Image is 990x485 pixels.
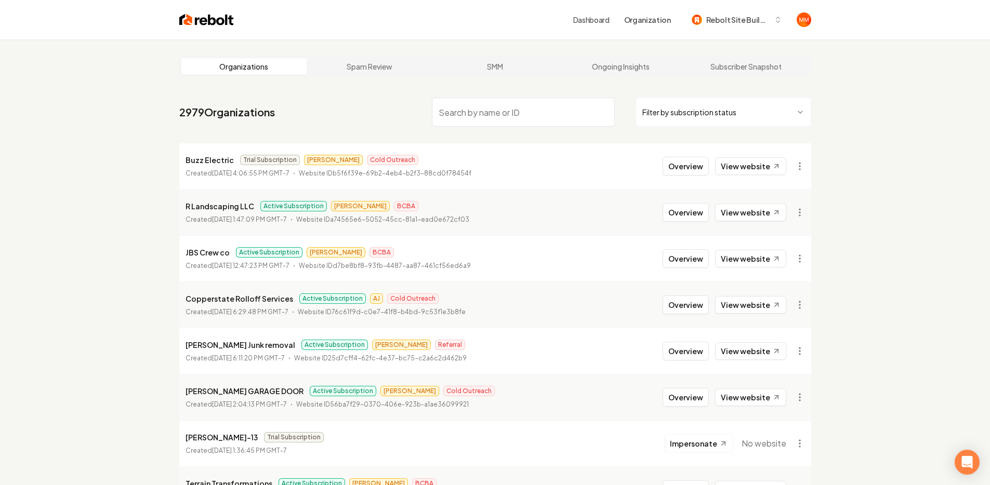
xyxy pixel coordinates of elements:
a: Spam Review [307,58,432,75]
span: [PERSON_NAME] [304,155,363,165]
img: Rebolt Logo [179,12,234,27]
div: Open Intercom Messenger [955,450,980,475]
button: Open user button [797,12,811,27]
button: Overview [663,157,709,176]
p: [PERSON_NAME]-13 [186,431,258,443]
p: Created [186,353,285,363]
span: Rebolt Site Builder [706,15,770,25]
span: Active Subscription [310,386,376,396]
time: [DATE] 2:04:13 PM GMT-7 [212,400,287,408]
a: Organizations [181,58,307,75]
span: BCBA [369,247,394,258]
span: [PERSON_NAME] [331,201,390,211]
span: Impersonate [670,438,717,449]
p: Website ID d7be8bf8-93fb-4487-aa87-461cf56ed6a9 [299,261,471,271]
span: Referral [435,340,465,350]
p: JBS Crew co [186,246,230,259]
button: Overview [663,295,709,314]
span: No website [742,437,786,450]
p: Website ID 56ba7f29-0370-406e-923b-a1ae36099921 [296,399,469,410]
p: Copperstate Rolloff Services [186,292,293,305]
p: Created [186,214,287,225]
a: View website [715,296,786,314]
button: Overview [663,249,709,268]
span: BCBA [394,201,418,211]
img: Rebolt Site Builder [692,15,702,25]
p: Website ID 76c61f9d-c0e7-41f8-b4bd-9c53f1e3b8fe [298,307,466,317]
time: [DATE] 6:29:48 PM GMT-7 [212,308,288,316]
p: Website ID b5f6f39e-69b2-4eb4-b2f3-88cd0f78454f [299,168,471,179]
p: R Landscaping LLC [186,200,254,212]
a: View website [715,250,786,267]
a: SMM [432,58,558,75]
p: Created [186,261,289,271]
a: View website [715,342,786,360]
time: [DATE] 6:11:20 PM GMT-7 [212,354,285,362]
button: Overview [663,388,709,407]
input: Search by name or ID [432,98,615,127]
span: [PERSON_NAME] [372,340,431,350]
time: [DATE] 1:47:09 PM GMT-7 [212,215,287,223]
p: Buzz Electric [186,154,234,166]
span: AJ [370,293,383,304]
a: Ongoing Insights [558,58,683,75]
a: Subscriber Snapshot [683,58,809,75]
button: Overview [663,203,709,222]
img: Matthew Meyer [797,12,811,27]
p: Website ID 25d7cff4-62fc-4e37-bc75-c2a6c2d462b9 [294,353,467,363]
span: Cold Outreach [367,155,418,165]
p: [PERSON_NAME] GARAGE DOOR [186,385,303,397]
p: Website ID a74565e6-5052-45cc-81a1-ead0e672cf03 [296,214,469,225]
time: [DATE] 12:47:23 PM GMT-7 [212,262,289,270]
span: Active Subscription [301,340,368,350]
span: Active Subscription [299,293,366,304]
a: View website [715,204,786,221]
p: [PERSON_NAME] Junk removal [186,339,295,351]
span: Active Subscription [236,247,302,258]
p: Created [186,446,287,456]
time: [DATE] 1:36:45 PM GMT-7 [212,447,287,454]
button: Impersonate [664,434,733,453]
time: [DATE] 4:06:55 PM GMT-7 [212,169,289,177]
p: Created [186,307,288,317]
p: Created [186,168,289,179]
a: View website [715,157,786,175]
span: Cold Outreach [443,386,495,396]
span: Trial Subscription [264,432,324,442]
span: Active Subscription [260,201,327,211]
button: Organization [618,10,677,29]
span: [PERSON_NAME] [307,247,365,258]
span: [PERSON_NAME] [380,386,439,396]
a: Dashboard [573,15,610,25]
a: 2979Organizations [179,105,275,119]
span: Cold Outreach [387,293,439,304]
a: View website [715,388,786,406]
p: Created [186,399,287,410]
button: Overview [663,342,709,360]
span: Trial Subscription [240,155,300,165]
